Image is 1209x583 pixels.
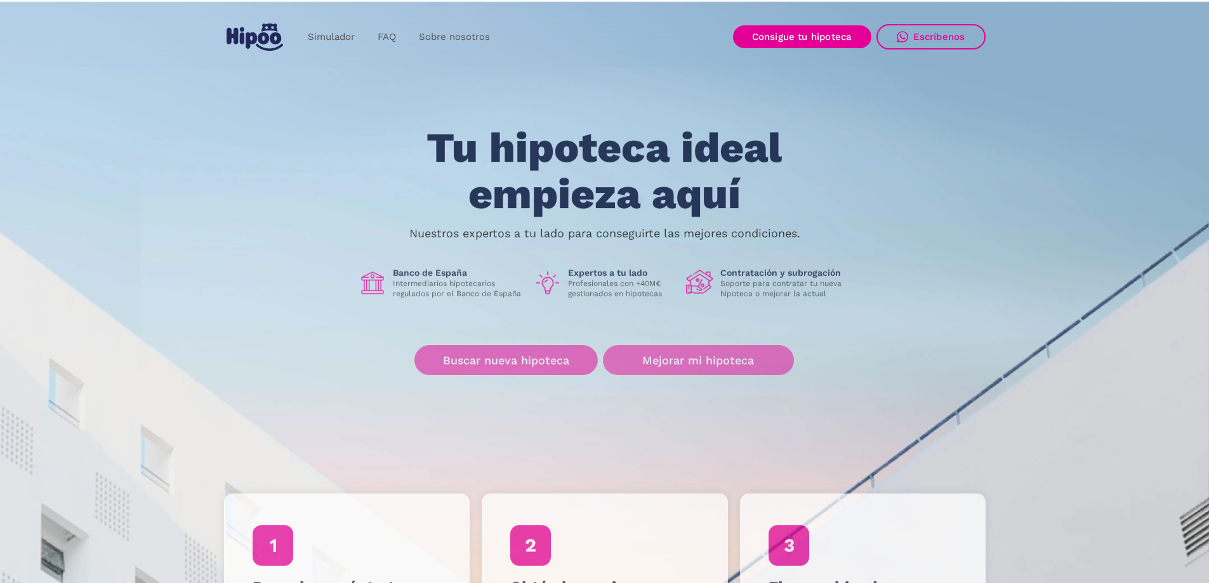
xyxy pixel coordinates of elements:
h1: Expertos a tu lado [568,267,676,278]
a: home [224,18,286,56]
a: Simulador [296,25,366,49]
p: Intermediarios hipotecarios regulados por el Banco de España [393,278,524,299]
a: Buscar nueva hipoteca [414,346,598,376]
div: Escríbenos [913,31,965,43]
a: Sobre nosotros [407,25,501,49]
a: Mejorar mi hipoteca [603,346,794,376]
p: Nuestros expertos a tu lado para conseguirte las mejores condiciones. [409,228,800,239]
h1: Banco de España [393,267,524,278]
p: Soporte para contratar tu nueva hipoteca o mejorar la actual [720,278,851,299]
h1: Contratación y subrogación [720,267,851,278]
h1: Tu hipoteca ideal empieza aquí [364,125,845,217]
a: FAQ [366,25,407,49]
p: Profesionales con +40M€ gestionados en hipotecas [568,278,676,299]
a: Escríbenos [876,24,986,49]
a: Consigue tu hipoteca [733,25,871,48]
